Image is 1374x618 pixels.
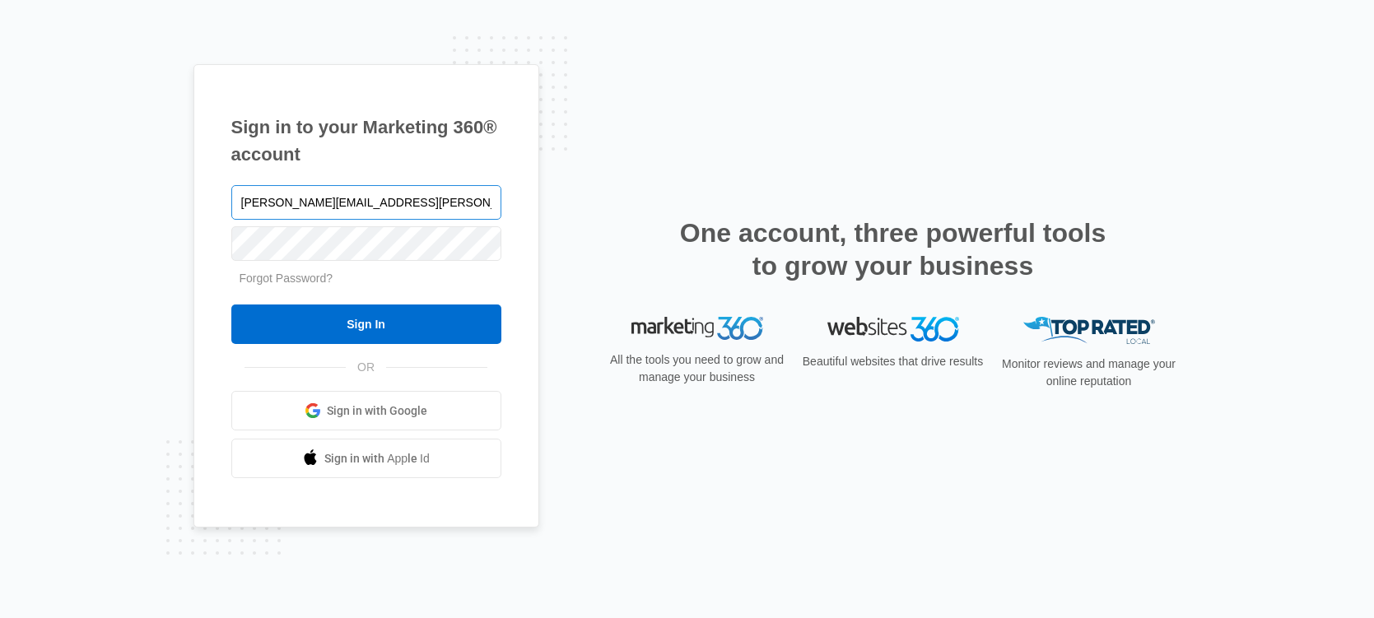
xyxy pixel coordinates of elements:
a: Forgot Password? [240,272,333,285]
span: Sign in with Apple Id [324,450,430,467]
a: Sign in with Google [231,391,501,430]
p: Monitor reviews and manage your online reputation [997,355,1181,390]
input: Sign In [231,304,501,344]
p: All the tools you need to grow and manage your business [605,351,789,386]
h1: Sign in to your Marketing 360® account [231,114,501,168]
img: Websites 360 [827,317,959,341]
a: Sign in with Apple Id [231,439,501,478]
span: OR [346,359,386,376]
img: Marketing 360 [631,317,763,340]
h2: One account, three powerful tools to grow your business [675,216,1111,282]
p: Beautiful websites that drive results [801,353,985,370]
input: Email [231,185,501,220]
img: Top Rated Local [1023,317,1155,344]
span: Sign in with Google [327,402,427,420]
